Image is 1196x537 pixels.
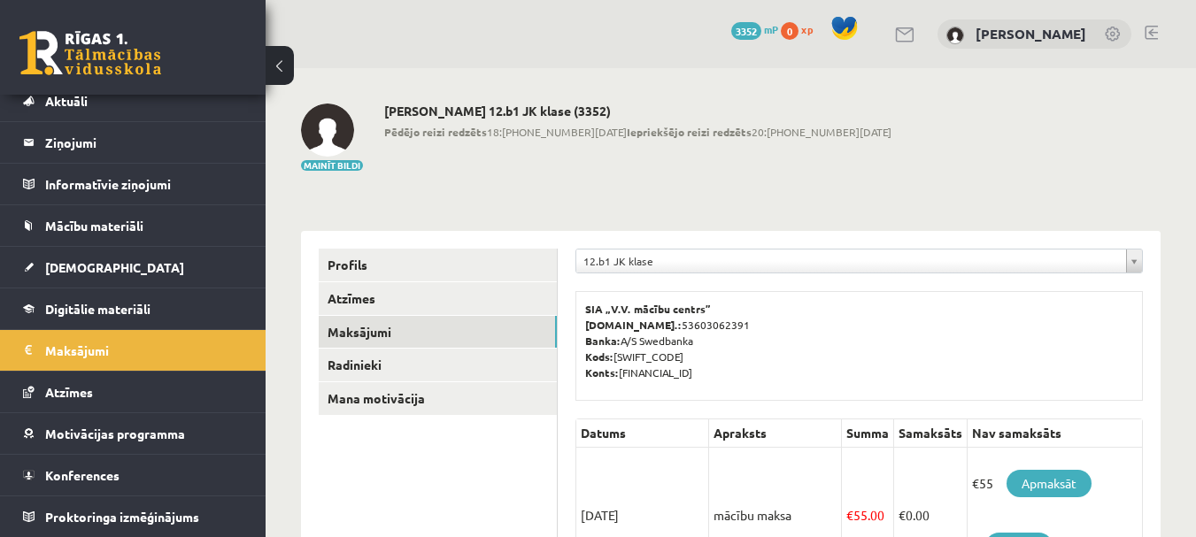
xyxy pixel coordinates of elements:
th: Datums [576,419,709,448]
a: 12.b1 JK klase [576,249,1142,272]
a: Atzīmes [23,372,243,412]
b: Pēdējo reizi redzēts [384,125,487,139]
a: Ziņojumi [23,122,243,163]
span: 0 [781,22,799,40]
a: 3352 mP [731,22,778,36]
span: xp [801,22,813,36]
span: Atzīmes [45,384,93,400]
h2: [PERSON_NAME] 12.b1 JK klase (3352) [384,104,891,119]
a: Maksājumi [23,330,243,371]
a: Digitālie materiāli [23,288,243,329]
a: Informatīvie ziņojumi [23,164,243,204]
a: Atzīmes [319,282,557,315]
img: Ņikita Goļikovs [301,104,354,157]
a: Maksājumi [319,316,557,349]
span: Konferences [45,467,120,483]
legend: Maksājumi [45,330,243,371]
span: 12.b1 JK klase [583,249,1119,272]
th: Samaksāts [894,419,968,448]
span: Motivācijas programma [45,426,185,441]
span: Aktuāli [45,93,88,109]
a: Mācību materiāli [23,205,243,246]
span: Proktoringa izmēģinājums [45,509,199,525]
a: 0 xp [781,22,822,36]
b: SIA „V.V. mācību centrs” [585,302,712,316]
a: Konferences [23,455,243,495]
a: Radinieki [319,349,557,381]
span: [DEMOGRAPHIC_DATA] [45,259,184,275]
a: Mana motivācija [319,382,557,415]
legend: Ziņojumi [45,122,243,163]
th: Apraksts [709,419,842,448]
span: Mācību materiāli [45,218,143,234]
button: Mainīt bildi [301,160,363,171]
a: Proktoringa izmēģinājums [23,496,243,537]
a: Rīgas 1. Tālmācības vidusskola [19,31,161,75]
b: Kods: [585,349,613,364]
span: mP [764,22,778,36]
p: 53603062391 A/S Swedbanka [SWIFT_CODE] [FINANCIAL_ID] [585,301,1133,380]
span: Digitālie materiāli [45,301,150,317]
a: Motivācijas programma [23,413,243,454]
legend: Informatīvie ziņojumi [45,164,243,204]
span: € [846,507,853,523]
b: Banka: [585,334,621,348]
a: [PERSON_NAME] [976,25,1086,42]
b: [DOMAIN_NAME].: [585,318,682,332]
a: [DEMOGRAPHIC_DATA] [23,247,243,288]
a: Profils [319,249,557,281]
b: Iepriekšējo reizi redzēts [627,125,752,139]
span: 3352 [731,22,761,40]
span: € [899,507,906,523]
b: Konts: [585,365,619,380]
a: Aktuāli [23,81,243,121]
a: Apmaksāt [1007,470,1092,497]
th: Summa [842,419,894,448]
img: Ņikita Goļikovs [946,27,964,44]
span: 18:[PHONE_NUMBER][DATE] 20:[PHONE_NUMBER][DATE] [384,124,891,140]
th: Nav samaksāts [968,419,1143,448]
